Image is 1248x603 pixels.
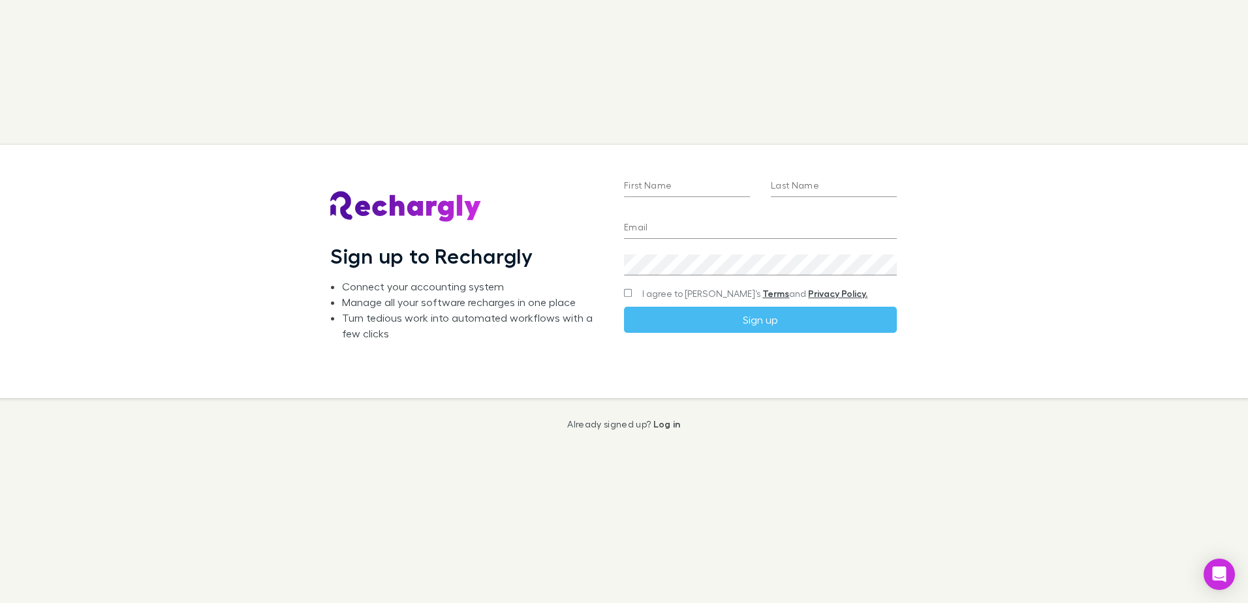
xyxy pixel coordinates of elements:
[762,288,789,299] a: Terms
[642,287,867,300] span: I agree to [PERSON_NAME]’s and
[342,310,603,341] li: Turn tedious work into automated workflows with a few clicks
[808,288,867,299] a: Privacy Policy.
[653,418,681,429] a: Log in
[342,294,603,310] li: Manage all your software recharges in one place
[1204,559,1235,590] div: Open Intercom Messenger
[567,419,680,429] p: Already signed up?
[624,307,897,333] button: Sign up
[330,243,533,268] h1: Sign up to Rechargly
[342,279,603,294] li: Connect your accounting system
[330,191,482,223] img: Rechargly's Logo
